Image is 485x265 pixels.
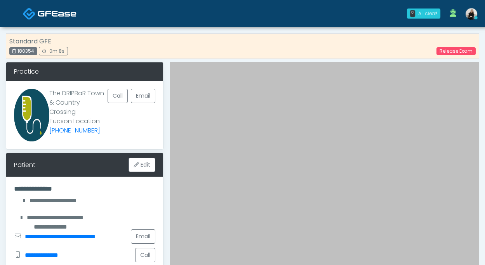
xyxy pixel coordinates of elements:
button: Call [108,89,128,103]
div: 0 [410,10,415,17]
img: Sydney Lundberg [466,8,477,20]
a: [PHONE_NUMBER] [49,126,100,135]
img: Docovia [23,7,36,20]
img: Docovia [38,10,76,17]
a: 0 All clear! [402,5,445,22]
strong: Standard GFE [9,37,51,46]
a: Email [131,89,155,103]
div: All clear! [418,10,437,17]
span: 0m 8s [49,48,64,54]
button: Call [135,248,155,262]
div: 180354 [9,47,37,55]
img: Provider image [14,89,49,141]
button: Open LiveChat chat widget [6,3,30,26]
a: Release Exam [436,47,476,55]
div: Practice [6,62,163,81]
button: Edit [129,158,155,172]
p: The DRIPBaR Town & Country Crossing Tucson Location [49,89,108,135]
a: Docovia [23,1,76,26]
a: Email [131,229,155,244]
div: Patient [14,160,35,170]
